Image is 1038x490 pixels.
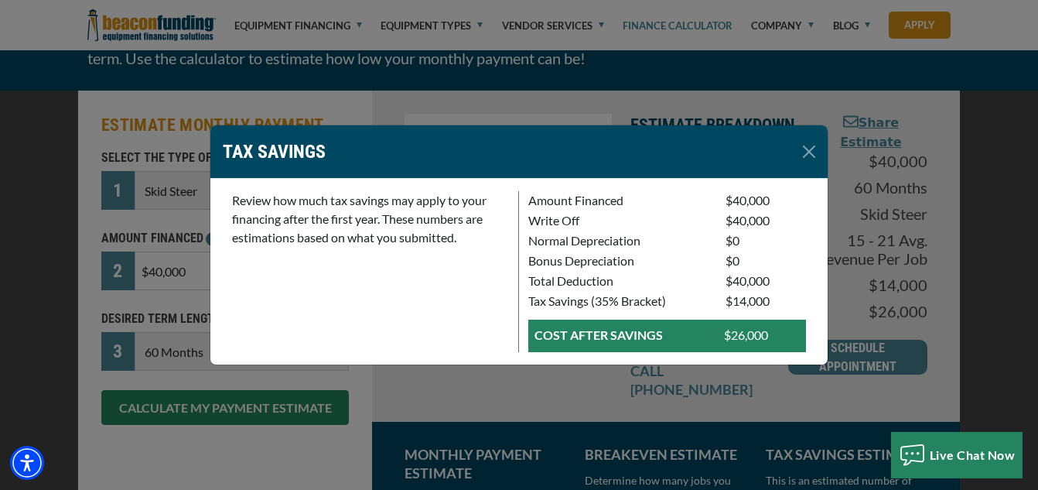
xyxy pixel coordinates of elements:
[891,432,1023,478] button: Live Chat Now
[528,231,707,250] p: Normal Depreciation
[232,191,509,247] p: Review how much tax savings may apply to your financing after the first year. These numbers are e...
[726,252,806,270] p: $0
[797,139,821,164] button: Close
[528,252,707,270] p: Bonus Depreciation
[726,191,806,210] p: $40,000
[528,211,707,230] p: Write Off
[10,446,44,480] div: Accessibility Menu
[726,231,806,250] p: $0
[726,292,806,310] p: $14,000
[223,138,326,166] p: TAX SAVINGS
[726,272,806,290] p: $40,000
[930,447,1016,462] span: Live Chat Now
[528,191,707,210] p: Amount Financed
[528,272,707,290] p: Total Deduction
[724,326,800,344] p: $26,000
[534,326,705,344] p: COST AFTER SAVINGS
[528,292,707,310] p: Tax Savings (35% Bracket)
[726,211,806,230] p: $40,000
